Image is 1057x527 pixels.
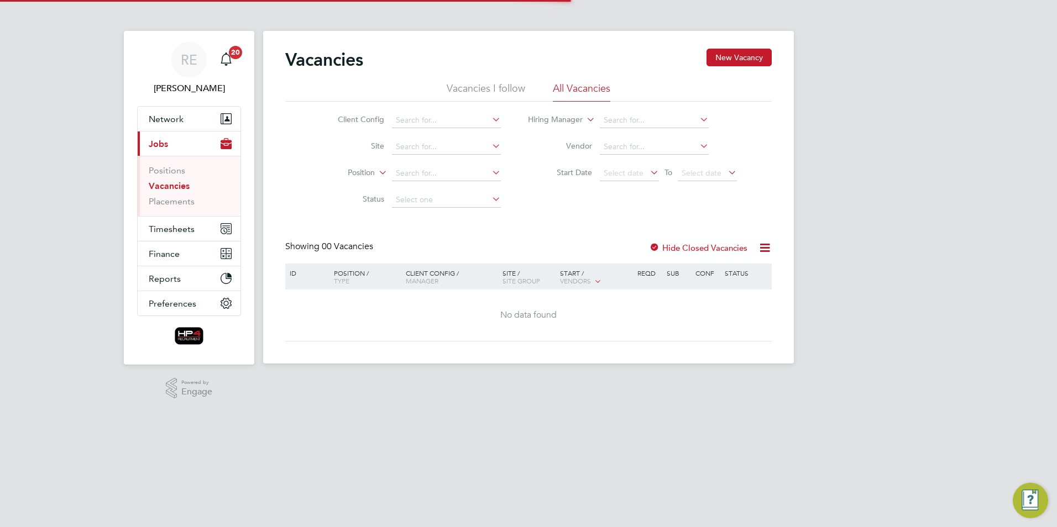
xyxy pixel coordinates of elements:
[149,298,196,309] span: Preferences
[137,327,241,345] a: Go to home page
[528,141,592,151] label: Vendor
[138,241,240,266] button: Finance
[560,276,591,285] span: Vendors
[287,263,326,282] div: ID
[1013,483,1048,518] button: Engage Resource Center
[149,114,184,124] span: Network
[149,165,185,176] a: Positions
[137,82,241,95] span: Russell Edwards
[604,168,643,178] span: Select date
[138,156,240,216] div: Jobs
[149,196,195,207] a: Placements
[321,114,384,124] label: Client Config
[138,107,240,131] button: Network
[322,241,373,252] span: 00 Vacancies
[664,263,693,282] div: Sub
[682,168,721,178] span: Select date
[600,139,709,155] input: Search for...
[392,166,501,181] input: Search for...
[166,378,213,399] a: Powered byEngage
[138,291,240,315] button: Preferences
[635,263,663,282] div: Reqd
[528,167,592,177] label: Start Date
[503,276,540,285] span: Site Group
[311,167,375,178] label: Position
[149,181,190,191] a: Vacancies
[287,309,770,321] div: No data found
[175,327,204,345] img: hp4recruitment-logo-retina.png
[693,263,721,282] div: Conf
[181,387,212,397] span: Engage
[707,49,772,66] button: New Vacancy
[557,263,635,291] div: Start /
[285,241,375,252] div: Showing
[553,82,610,102] li: All Vacancies
[392,113,501,128] input: Search for...
[138,266,240,291] button: Reports
[392,192,501,208] input: Select one
[181,52,197,67] span: RE
[321,141,384,151] label: Site
[722,263,770,282] div: Status
[321,194,384,204] label: Status
[215,42,237,77] a: 20
[519,114,583,125] label: Hiring Manager
[181,378,212,387] span: Powered by
[149,224,195,234] span: Timesheets
[285,49,363,71] h2: Vacancies
[600,113,709,128] input: Search for...
[149,139,168,149] span: Jobs
[124,31,254,365] nav: Main navigation
[403,263,500,290] div: Client Config /
[500,263,558,290] div: Site /
[149,273,181,284] span: Reports
[661,165,676,180] span: To
[138,217,240,241] button: Timesheets
[326,263,403,290] div: Position /
[149,249,180,259] span: Finance
[137,42,241,95] a: RE[PERSON_NAME]
[334,276,349,285] span: Type
[447,82,525,102] li: Vacancies I follow
[649,243,747,253] label: Hide Closed Vacancies
[406,276,438,285] span: Manager
[138,131,240,156] button: Jobs
[392,139,501,155] input: Search for...
[229,46,242,59] span: 20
